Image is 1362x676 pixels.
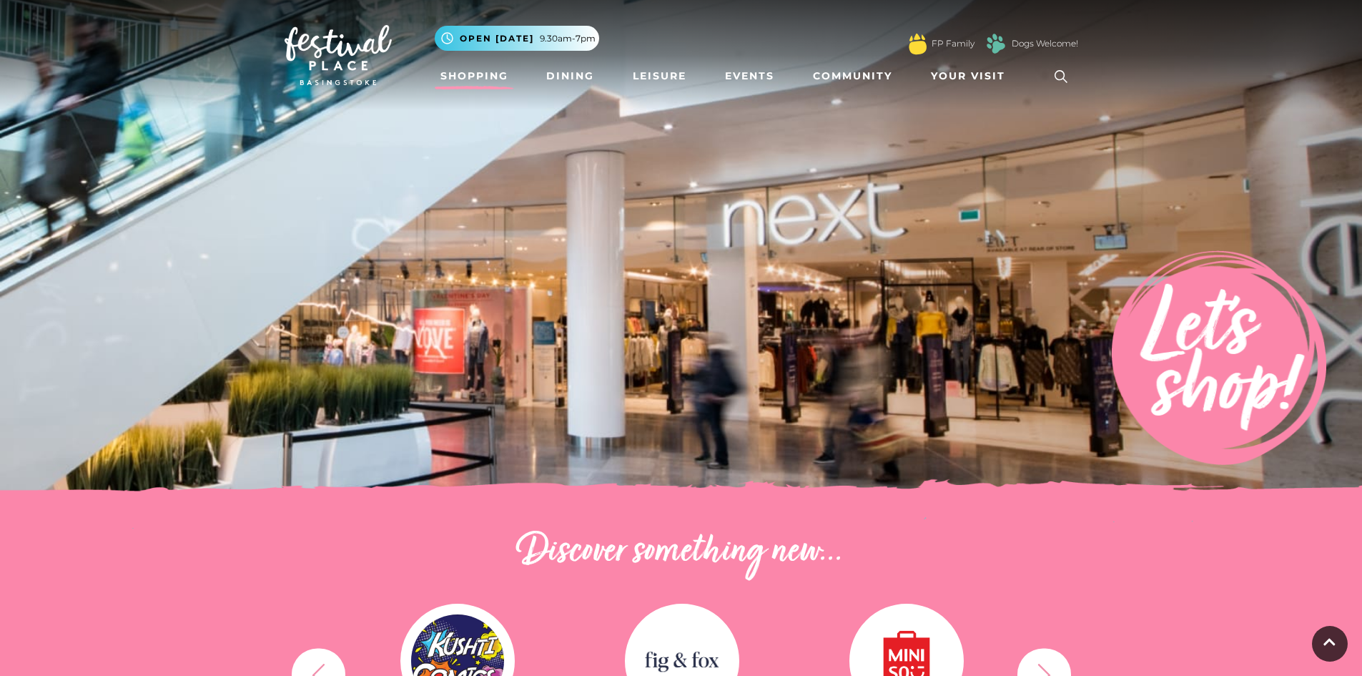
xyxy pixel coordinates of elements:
span: Open [DATE] [460,32,534,45]
a: Community [807,63,898,89]
a: FP Family [932,37,974,50]
h2: Discover something new... [285,529,1078,575]
a: Shopping [435,63,514,89]
a: Dogs Welcome! [1012,37,1078,50]
span: Your Visit [931,69,1005,84]
img: Festival Place Logo [285,25,392,85]
button: Open [DATE] 9.30am-7pm [435,26,599,51]
a: Leisure [627,63,692,89]
a: Your Visit [925,63,1018,89]
a: Events [719,63,780,89]
span: 9.30am-7pm [540,32,596,45]
a: Dining [541,63,600,89]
